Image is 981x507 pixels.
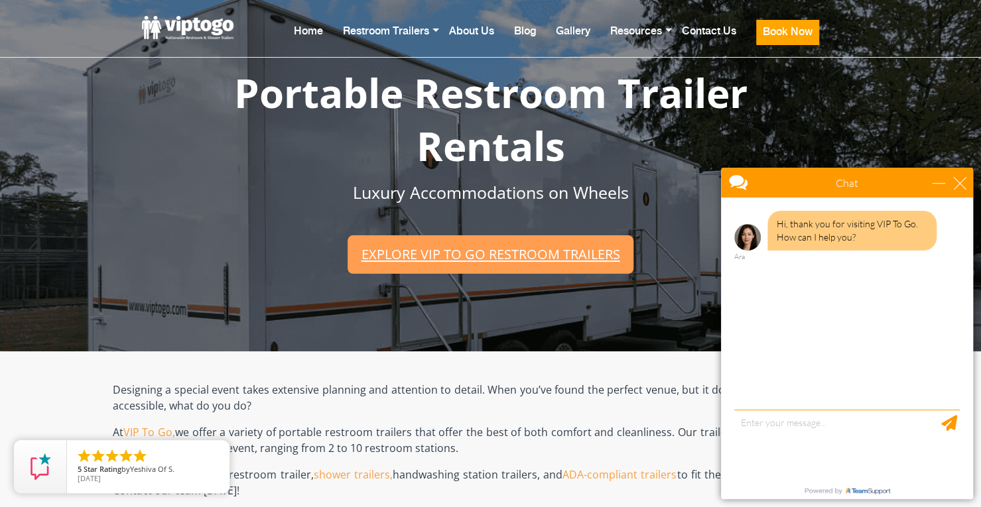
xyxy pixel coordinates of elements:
[130,464,174,474] span: Yeshiva Of S.
[113,424,869,456] p: At we offer a variety of portable restroom trailers that offer the best of both comfort and clean...
[123,425,175,439] a: VIP To Go,
[132,448,148,464] li: 
[333,14,439,66] a: Restroom Trailers
[439,14,504,66] a: About Us
[284,14,333,66] a: Home
[562,467,677,482] a: ADA-compliant trailers
[84,464,121,474] span: Star Rating
[78,464,82,474] span: 5
[313,467,392,482] a: shower trailers,
[353,181,629,203] span: Luxury Accommodations on Wheels
[746,14,829,74] a: Book Now
[713,160,981,507] iframe: Live Chat Box
[672,14,746,66] a: Contact Us
[234,66,748,173] span: Portable Restroom Trailer Rentals
[113,382,869,414] p: Designing a special event takes extensive planning and attention to detail. When you’ve found the...
[78,473,101,483] span: [DATE]
[78,465,219,475] span: by
[27,453,54,480] img: Review Rating
[546,14,600,66] a: Gallery
[118,448,134,464] li: 
[600,14,672,66] a: Resources
[756,20,819,45] button: Book Now
[104,448,120,464] li: 
[76,448,92,464] li: 
[90,448,106,464] li: 
[504,14,546,66] a: Blog
[348,235,633,273] a: Explore VIP To Go restroom trailers
[113,467,869,498] p: We’ll help you find the restroom trailer, handwashing station trailers, and to fit the size and n...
